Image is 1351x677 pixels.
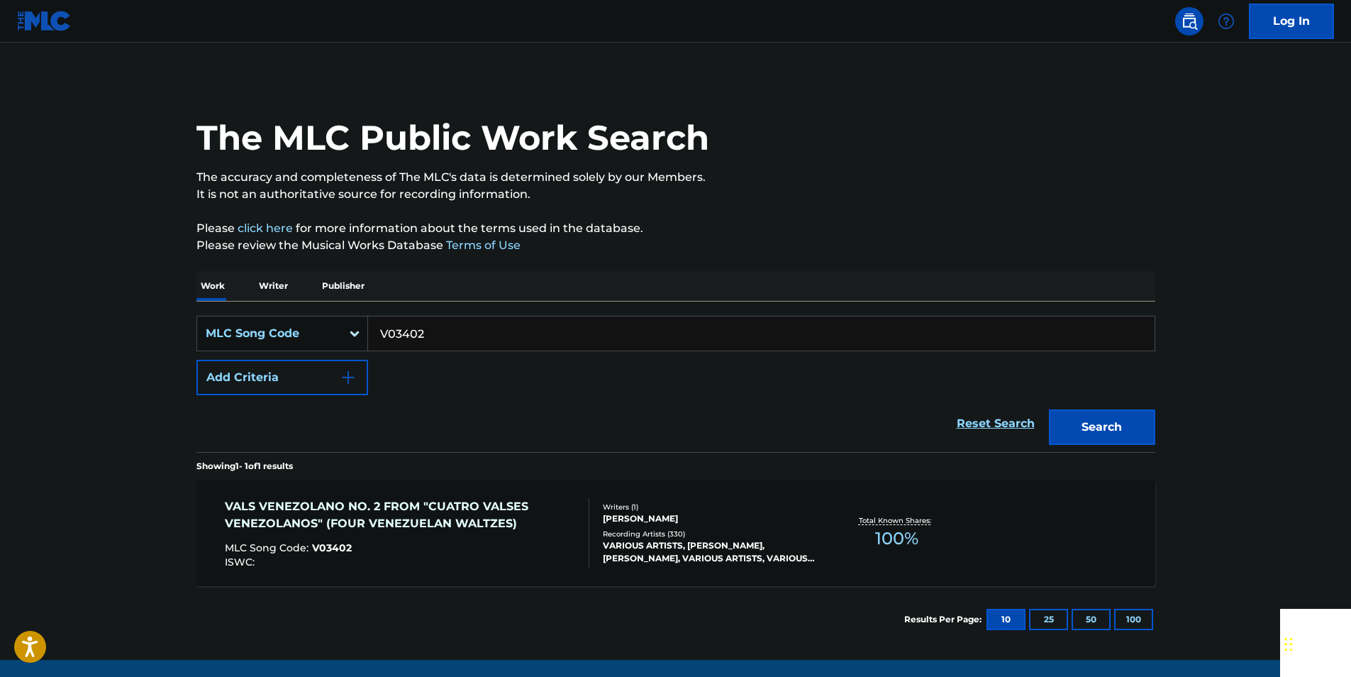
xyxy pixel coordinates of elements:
p: Writer [255,271,292,301]
p: Work [196,271,229,301]
span: V03402 [312,541,352,554]
p: Please for more information about the terms used in the database. [196,220,1155,237]
a: click here [238,221,293,235]
div: MLC Song Code [206,325,333,342]
div: VARIOUS ARTISTS, [PERSON_NAME],[PERSON_NAME], VARIOUS ARTISTS, VARIOUS ARTISTS, VARIOUS ARTISTS [603,539,817,565]
div: [PERSON_NAME] [603,512,817,525]
button: 100 [1114,609,1153,630]
a: Public Search [1175,7,1203,35]
img: 9d2ae6d4665cec9f34b9.svg [340,369,357,386]
p: Total Known Shares: [859,515,935,526]
a: VALS VENEZOLANO NO. 2 FROM "CUATRO VALSES VENEZOLANOS" (FOUR VENEZUELAN WALTZES)MLC Song Code:V03... [196,480,1155,586]
form: Search Form [196,316,1155,452]
p: Publisher [318,271,369,301]
p: Showing 1 - 1 of 1 results [196,460,293,473]
img: MLC Logo [17,11,72,31]
span: ISWC : [225,556,258,568]
p: It is not an authoritative source for recording information. [196,186,1155,203]
button: Search [1049,409,1155,445]
div: Help [1212,7,1240,35]
h1: The MLC Public Work Search [196,116,709,159]
img: search [1181,13,1198,30]
iframe: Chat Widget [1280,609,1351,677]
span: 100 % [875,526,918,551]
img: help [1218,13,1235,30]
div: Writers ( 1 ) [603,502,817,512]
button: Add Criteria [196,360,368,395]
p: The accuracy and completeness of The MLC's data is determined solely by our Members. [196,169,1155,186]
div: VALS VENEZOLANO NO. 2 FROM "CUATRO VALSES VENEZOLANOS" (FOUR VENEZUELAN WALTZES) [225,498,577,532]
span: MLC Song Code : [225,541,312,554]
button: 10 [986,609,1025,630]
a: Reset Search [950,408,1042,439]
a: Terms of Use [443,238,521,252]
a: Log In [1249,4,1334,39]
p: Please review the Musical Works Database [196,237,1155,254]
p: Results Per Page: [904,613,985,626]
button: 50 [1072,609,1111,630]
div: Drag [1284,623,1293,666]
div: Recording Artists ( 330 ) [603,529,817,539]
button: 25 [1029,609,1068,630]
